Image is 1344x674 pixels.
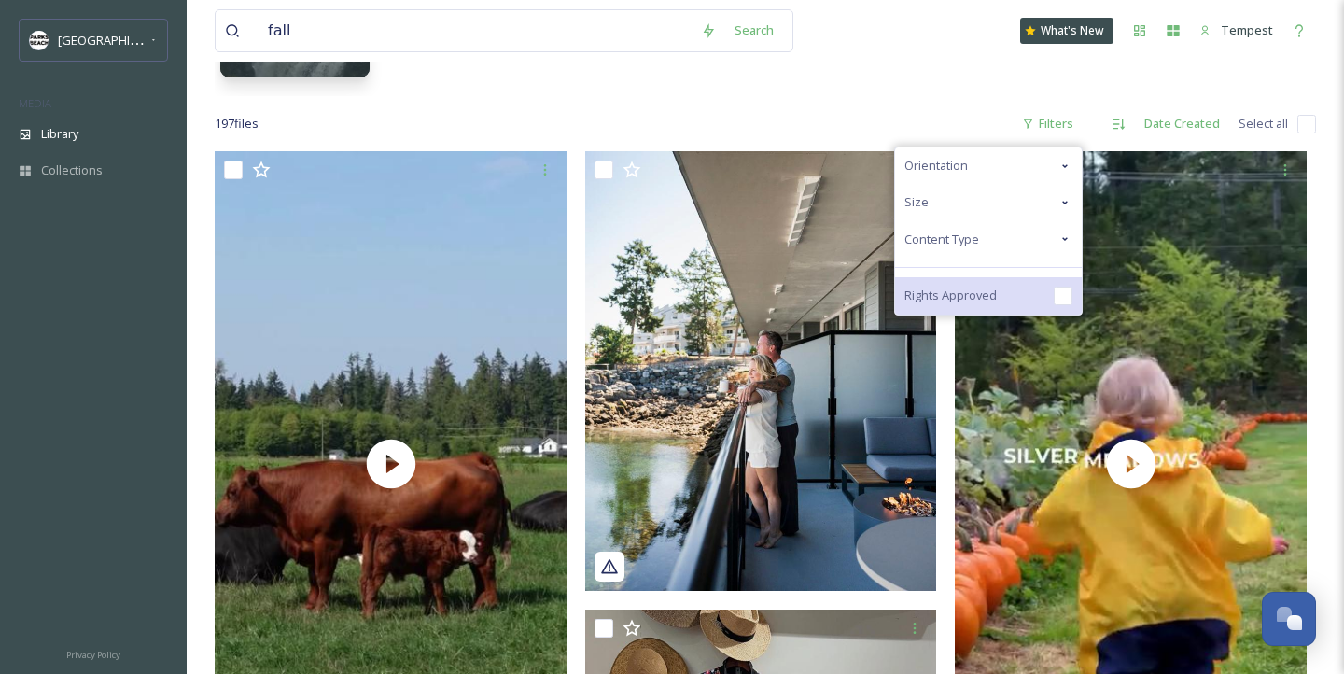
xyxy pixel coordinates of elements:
button: Open Chat [1262,592,1316,646]
a: Privacy Policy [66,642,120,665]
span: Privacy Policy [66,649,120,661]
span: Size [904,193,929,211]
span: Library [41,125,78,143]
span: Content Type [904,231,979,248]
div: Filters [1013,105,1083,142]
div: Search [725,12,783,49]
span: Tempest [1221,21,1273,38]
img: parks%20beach.jpg [30,31,49,49]
span: [GEOGRAPHIC_DATA] Tourism [58,31,225,49]
img: fairwindscommunity-5534119.jpg [585,151,937,591]
span: Orientation [904,157,968,175]
a: Tempest [1190,12,1282,49]
span: Select all [1239,115,1288,133]
span: 197 file s [215,115,259,133]
span: Collections [41,161,103,179]
a: What's New [1020,18,1113,44]
input: Search your library [259,10,692,51]
div: Date Created [1135,105,1229,142]
span: MEDIA [19,96,51,110]
span: Rights Approved [904,287,997,304]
